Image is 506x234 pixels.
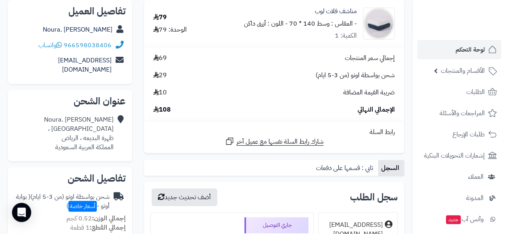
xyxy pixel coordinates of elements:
[358,105,395,114] span: الإجمالي النهائي
[378,160,404,176] a: السجل
[90,223,126,232] strong: إجمالي القطع:
[153,25,187,34] div: الوحدة: 79
[153,88,167,97] span: 10
[152,188,217,206] button: أضف تحديث جديد
[70,223,126,232] small: 1 قطعة
[452,129,485,140] span: طلبات الإرجاع
[68,201,97,212] span: أسعار خاصة
[66,214,126,223] small: 0.52 كجم
[225,136,324,146] a: شارك رابط السلة نفسها مع عميل آخر
[350,192,398,202] h3: سجل الطلب
[466,86,485,98] span: الطلبات
[316,71,395,80] span: شحن بواسطة اوتو (من 3-5 ايام)
[12,203,31,222] div: Open Intercom Messenger
[417,146,501,165] a: إشعارات التحويلات البنكية
[345,54,395,63] span: إجمالي سعر المنتجات
[38,40,62,50] a: واتساب
[417,40,501,59] a: لوحة التحكم
[313,160,378,176] a: تابي : قسمها على دفعات
[244,217,308,233] div: جاري التوصيل
[441,65,485,76] span: الأقسام والمنتجات
[153,54,167,63] span: 69
[289,19,357,28] small: - المقاس : وسط 140 * 70
[335,31,357,40] div: الكمية: 1
[417,188,501,208] a: المدونة
[58,56,112,74] a: [EMAIL_ADDRESS][DOMAIN_NAME]
[244,19,288,28] small: - اللون : أزرق داكن
[468,171,484,182] span: العملاء
[315,7,357,16] a: مناشف فلات لوب
[456,44,485,55] span: لوحة التحكم
[16,192,110,211] span: ( بوابة أوتو - )
[14,174,126,183] h2: تفاصيل الشحن
[446,215,461,224] span: جديد
[417,210,501,229] a: وآتس آبجديد
[44,115,114,152] div: Noura. [PERSON_NAME] [GEOGRAPHIC_DATA] ، ظهرة البديعه ، الرياض المملكة العربية السعودية
[14,96,126,106] h2: عنوان الشحن
[92,214,126,223] strong: إجمالي الوزن:
[147,128,401,137] div: رابط السلة
[153,71,167,80] span: 29
[343,88,395,97] span: ضريبة القيمة المضافة
[417,167,501,186] a: العملاء
[440,108,485,119] span: المراجعات والأسئلة
[236,137,324,146] span: شارك رابط السلة نفسها مع عميل آخر
[417,104,501,123] a: المراجعات والأسئلة
[43,25,112,34] a: Noura. [PERSON_NAME]
[153,13,167,22] div: 79
[417,82,501,102] a: الطلبات
[14,192,110,211] div: شحن بواسطة اوتو (من 3-5 ايام)
[14,6,126,16] h2: تفاصيل العميل
[424,150,485,161] span: إشعارات التحويلات البنكية
[153,105,171,114] span: 108
[445,214,484,225] span: وآتس آب
[64,40,112,50] a: 966598038406
[417,125,501,144] a: طلبات الإرجاع
[466,192,484,204] span: المدونة
[363,8,394,40] img: 1754839373-%D9%81%D9%84%D8%A7%D8%AA%20%D9%84%D9%88%D8%A8-90x90.jpg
